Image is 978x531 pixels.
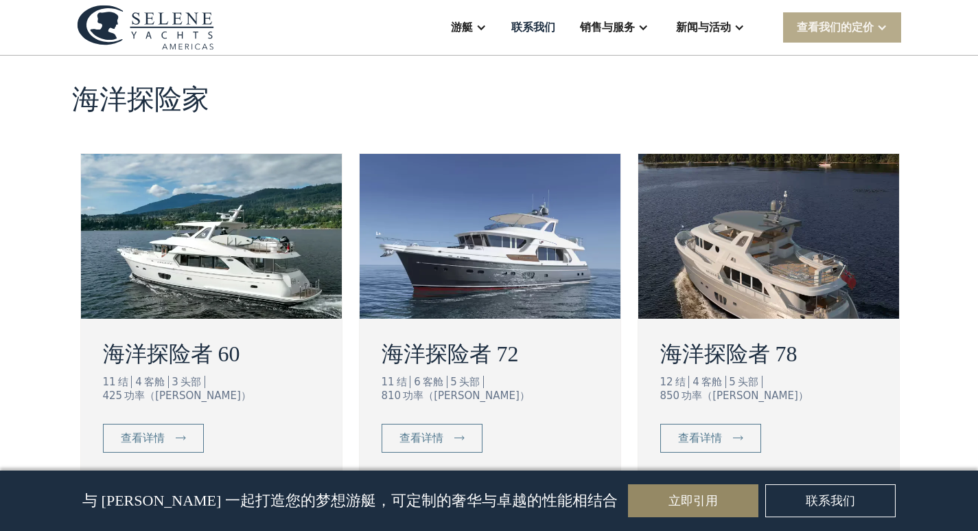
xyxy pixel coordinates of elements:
img: 远洋拖网渔船 [638,154,899,319]
font: 海洋探险者 60 [103,341,240,366]
font: 头部 [738,376,758,388]
img: 图标 [454,436,465,440]
font: 海洋探险者 72 [382,341,519,366]
font: 联系我们 [511,21,555,34]
font: 结 [397,376,407,388]
img: 远洋拖网渔船 [81,154,342,319]
font: 功率（[PERSON_NAME]） [403,389,530,402]
font: 查看我们的定价 [797,21,874,34]
a: 查看详情 [103,424,204,453]
font: 11 [103,376,116,388]
font: 头部 [459,376,480,388]
font: 客舱 [423,376,443,388]
font: 功率（[PERSON_NAME]） [124,389,251,402]
img: 远洋拖网渔船 [360,154,620,319]
a: 查看详情 [660,424,761,453]
font: 销售与服务 [580,21,635,34]
font: 425 [103,389,123,402]
font: 810 [382,389,401,402]
a: 查看详情 [382,424,482,453]
font: 5 [450,376,457,388]
font: 查看详情 [121,431,165,444]
font: 查看详情 [399,431,443,444]
font: 联系我们 [806,493,855,508]
font: 与 [PERSON_NAME] 一起打造您的梦想游艇，可定制的奢华与卓越的性能相结合 [82,492,618,509]
font: 海洋探险者 78 [660,341,797,366]
font: 850 [660,389,680,402]
font: 5 [729,376,736,388]
div: 查看我们的定价 [783,12,901,42]
font: 11 [382,376,395,388]
font: 结 [675,376,686,388]
font: 3 [172,376,178,388]
a: 海洋探险者 60 [103,337,320,370]
img: 标识 [77,5,214,49]
font: 查看详情 [678,431,722,444]
font: 新闻与活动 [676,21,731,34]
font: 6 [414,376,421,388]
font: 4 [692,376,699,388]
a: 立即引用 [628,484,758,517]
font: 结 [118,376,128,388]
a: 海洋探险者 78 [660,337,877,370]
img: 图标 [733,436,743,440]
a: 海洋探险者 72 [382,337,598,370]
font: 客舱 [144,376,165,388]
font: 功率（[PERSON_NAME]） [682,389,808,402]
font: 12 [660,376,673,388]
a: 联系我们 [765,484,896,517]
font: 海洋探险家 [72,84,209,115]
font: 立即引用 [668,493,718,508]
font: 客舱 [701,376,722,388]
img: 图标 [176,436,186,440]
font: 游艇 [451,21,473,34]
font: 头部 [181,376,201,388]
font: 4 [135,376,142,388]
